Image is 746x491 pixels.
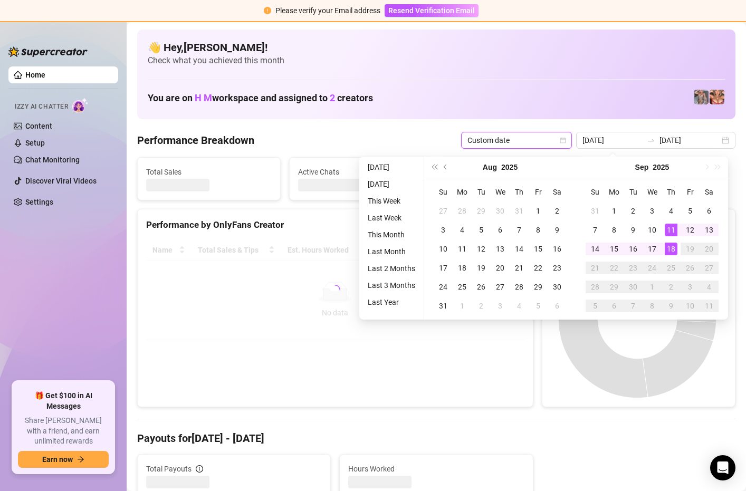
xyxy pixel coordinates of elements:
a: Chat Monitoring [25,156,80,164]
div: 2 [475,300,487,312]
td: 2025-10-06 [605,296,624,315]
div: 10 [684,300,696,312]
td: 2025-10-01 [643,277,662,296]
div: 29 [475,205,487,217]
div: 30 [494,205,506,217]
td: 2025-08-28 [510,277,529,296]
li: Last 3 Months [364,279,419,292]
div: 30 [551,281,563,293]
div: 14 [589,243,601,255]
td: 2025-09-12 [681,220,700,239]
div: 3 [684,281,696,293]
button: Choose a year [653,157,669,178]
div: 11 [703,300,715,312]
div: 19 [684,243,696,255]
li: [DATE] [364,178,419,190]
td: 2025-09-02 [472,296,491,315]
td: 2025-08-04 [453,220,472,239]
td: 2025-08-26 [472,277,491,296]
td: 2025-08-09 [548,220,567,239]
span: swap-right [647,136,655,145]
span: Share [PERSON_NAME] with a friend, and earn unlimited rewards [18,416,109,447]
div: 6 [551,300,563,312]
div: 20 [494,262,506,274]
div: 1 [646,281,658,293]
span: Total Sales [146,166,272,178]
div: 28 [456,205,468,217]
div: 27 [703,262,715,274]
div: 4 [456,224,468,236]
div: 24 [646,262,658,274]
div: 25 [665,262,677,274]
div: 11 [665,224,677,236]
td: 2025-08-14 [510,239,529,258]
div: 5 [684,205,696,217]
div: 12 [475,243,487,255]
div: 18 [665,243,677,255]
div: 9 [551,224,563,236]
button: Resend Verification Email [385,4,479,17]
div: 26 [684,262,696,274]
div: 19 [475,262,487,274]
td: 2025-07-28 [453,201,472,220]
span: Hours Worked [348,463,524,475]
div: 1 [608,205,620,217]
div: Please verify your Email address [275,5,380,16]
td: 2025-09-13 [700,220,719,239]
a: Content [25,122,52,130]
td: 2025-07-27 [434,201,453,220]
div: 7 [627,300,639,312]
li: This Month [364,228,419,241]
h1: You are on workspace and assigned to creators [148,92,373,104]
td: 2025-09-24 [643,258,662,277]
td: 2025-10-10 [681,296,700,315]
div: 20 [703,243,715,255]
td: 2025-09-20 [700,239,719,258]
th: Su [586,182,605,201]
th: We [491,182,510,201]
div: 21 [589,262,601,274]
div: 31 [589,205,601,217]
td: 2025-10-04 [700,277,719,296]
td: 2025-08-20 [491,258,510,277]
div: 17 [646,243,658,255]
img: pennylondon [710,90,724,104]
td: 2025-08-17 [434,258,453,277]
span: Check what you achieved this month [148,55,725,66]
td: 2025-08-22 [529,258,548,277]
td: 2025-09-28 [586,277,605,296]
button: Choose a month [483,157,497,178]
td: 2025-07-30 [491,201,510,220]
div: 27 [437,205,449,217]
div: 6 [494,224,506,236]
td: 2025-10-11 [700,296,719,315]
div: 4 [703,281,715,293]
button: Earn nowarrow-right [18,451,109,468]
div: 27 [494,281,506,293]
span: exclamation-circle [264,7,271,14]
div: 8 [646,300,658,312]
div: 3 [494,300,506,312]
span: loading [329,284,341,296]
input: Start date [582,134,643,146]
div: 28 [589,281,601,293]
td: 2025-09-25 [662,258,681,277]
td: 2025-09-21 [586,258,605,277]
div: 13 [494,243,506,255]
td: 2025-08-27 [491,277,510,296]
th: Mo [605,182,624,201]
div: 31 [437,300,449,312]
span: Earn now [42,455,73,464]
span: calendar [560,137,566,143]
td: 2025-08-29 [529,277,548,296]
div: 7 [589,224,601,236]
div: 24 [437,281,449,293]
th: Sa [700,182,719,201]
div: Open Intercom Messenger [710,455,735,480]
div: 22 [608,262,620,274]
div: 23 [627,262,639,274]
th: Mo [453,182,472,201]
td: 2025-08-06 [491,220,510,239]
button: Previous month (PageUp) [440,157,452,178]
div: 3 [437,224,449,236]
